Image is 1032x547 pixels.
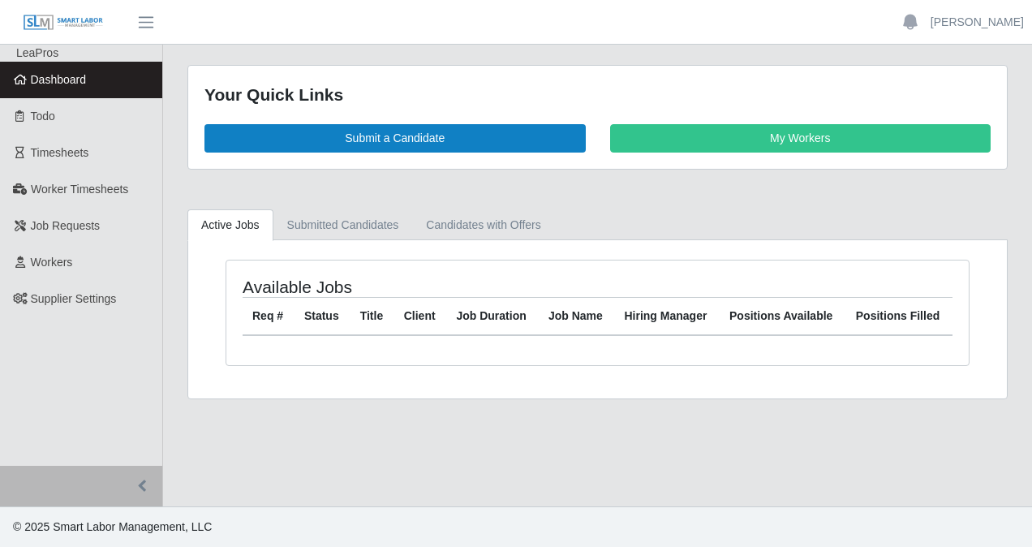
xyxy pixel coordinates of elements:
[720,297,846,335] th: Positions Available
[394,297,447,335] th: Client
[412,209,554,241] a: Candidates with Offers
[31,146,89,159] span: Timesheets
[295,297,350,335] th: Status
[31,110,55,123] span: Todo
[16,46,58,59] span: LeaPros
[187,209,273,241] a: Active Jobs
[931,14,1024,31] a: [PERSON_NAME]
[31,183,128,196] span: Worker Timesheets
[610,124,991,153] a: My Workers
[539,297,615,335] th: Job Name
[446,297,539,335] th: Job Duration
[846,297,952,335] th: Positions Filled
[31,73,87,86] span: Dashboard
[204,124,586,153] a: Submit a Candidate
[243,297,295,335] th: Req #
[31,292,117,305] span: Supplier Settings
[31,219,101,232] span: Job Requests
[23,14,104,32] img: SLM Logo
[31,256,73,269] span: Workers
[614,297,720,335] th: Hiring Manager
[273,209,413,241] a: Submitted Candidates
[13,520,212,533] span: © 2025 Smart Labor Management, LLC
[204,82,991,108] div: Your Quick Links
[243,277,524,297] h4: Available Jobs
[350,297,394,335] th: Title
